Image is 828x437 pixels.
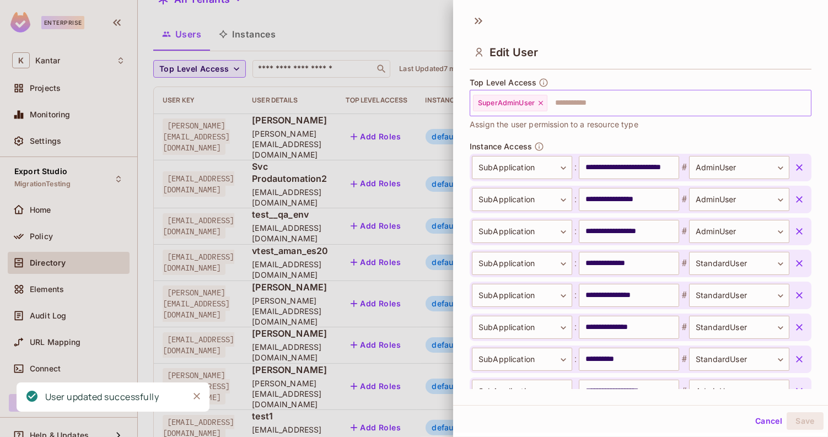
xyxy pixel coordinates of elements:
span: # [679,353,689,366]
span: SuperAdminUser [478,99,535,107]
div: SubApplication [472,220,572,243]
div: StandardUser [689,316,789,339]
div: User updated successfully [45,390,159,404]
span: # [679,161,689,174]
span: Instance Access [470,142,532,151]
span: # [679,257,689,270]
div: StandardUser [689,348,789,371]
span: : [572,257,579,270]
div: SubApplication [472,380,572,403]
span: # [679,321,689,334]
div: AdminUser [689,380,789,403]
div: AdminUser [689,220,789,243]
span: # [679,385,689,398]
span: : [572,353,579,366]
span: : [572,321,579,334]
div: StandardUser [689,284,789,307]
span: : [572,289,579,302]
span: Top Level Access [470,78,536,87]
div: SubApplication [472,316,572,339]
span: # [679,193,689,206]
div: StandardUser [689,252,789,275]
span: Edit User [490,46,538,59]
span: # [679,289,689,302]
div: SubApplication [472,188,572,211]
div: SubApplication [472,156,572,179]
span: Assign the user permission to a resource type [470,118,638,131]
div: SubApplication [472,284,572,307]
span: : [572,161,579,174]
span: # [679,225,689,238]
span: : [572,193,579,206]
button: Save [787,412,824,430]
span: : [572,225,579,238]
span: : [572,385,579,398]
div: SuperAdminUser [473,95,547,111]
div: AdminUser [689,156,789,179]
button: Cancel [751,412,787,430]
div: SubApplication [472,252,572,275]
button: Close [189,388,205,404]
div: SubApplication [472,348,572,371]
button: Open [805,101,808,104]
div: AdminUser [689,188,789,211]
